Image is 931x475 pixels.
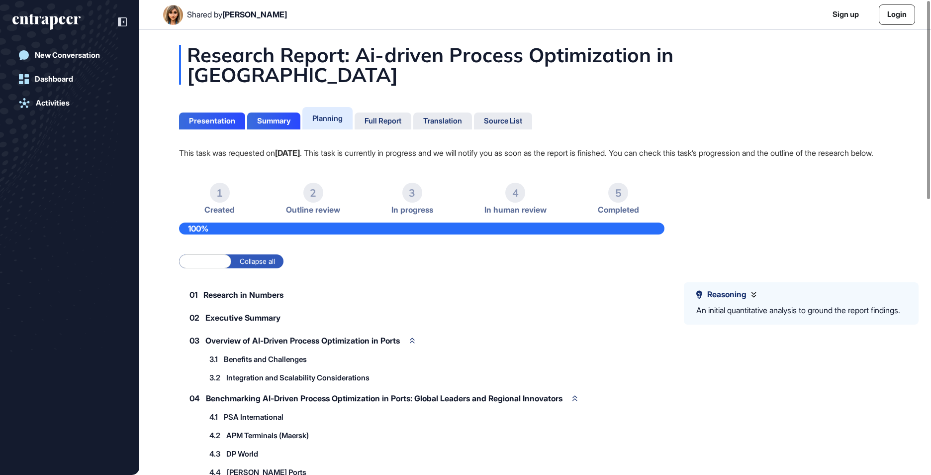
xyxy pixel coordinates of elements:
[35,51,100,60] div: New Conversation
[484,117,522,125] div: Source List
[484,205,547,215] span: In human review
[36,99,70,108] div: Activities
[205,337,400,345] span: Overview of AI-Driven Process Optimization in Ports
[226,432,309,439] span: APM Terminals (Maersk)
[209,374,220,381] span: 3.2
[163,5,183,25] img: User Image
[189,314,199,322] span: 02
[209,413,218,421] span: 4.1
[505,183,525,203] div: 4
[209,450,220,458] span: 4.3
[209,356,218,363] span: 3.1
[179,254,231,268] label: Expand all
[608,183,628,203] div: 5
[226,374,370,381] span: Integration and Scalability Considerations
[189,337,199,345] span: 03
[303,183,323,203] div: 2
[224,356,307,363] span: Benefits and Challenges
[286,205,340,215] span: Outline review
[879,4,915,25] a: Login
[598,205,639,215] span: Completed
[312,114,343,123] div: Planning
[187,10,287,19] div: Shared by
[203,291,283,299] span: Research in Numbers
[179,223,664,235] div: 100%
[833,9,859,20] a: Sign up
[12,14,81,30] div: entrapeer-logo
[402,183,422,203] div: 3
[189,394,200,402] span: 04
[696,304,900,317] div: An initial quantitative analysis to ground the report findings.
[231,254,283,268] label: Collapse all
[206,394,562,402] span: Benchmarking AI-Driven Process Optimization in Ports: Global Leaders and Regional Innovators
[209,432,220,439] span: 4.2
[224,413,283,421] span: PSA International
[275,148,300,158] strong: [DATE]
[210,183,230,203] div: 1
[204,205,235,215] span: Created
[257,117,290,125] div: Summary
[423,117,462,125] div: Translation
[707,290,746,299] span: Reasoning
[205,314,280,322] span: Executive Summary
[179,146,891,159] p: This task was requested on . This task is currently in progress and we will notify you as soon as...
[391,205,433,215] span: In progress
[226,450,258,458] span: DP World
[179,45,891,85] div: Research Report: Ai-driven Process Optimization in [GEOGRAPHIC_DATA]
[189,291,197,299] span: 01
[35,75,73,84] div: Dashboard
[189,117,235,125] div: Presentation
[365,117,401,125] div: Full Report
[222,9,287,19] span: [PERSON_NAME]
